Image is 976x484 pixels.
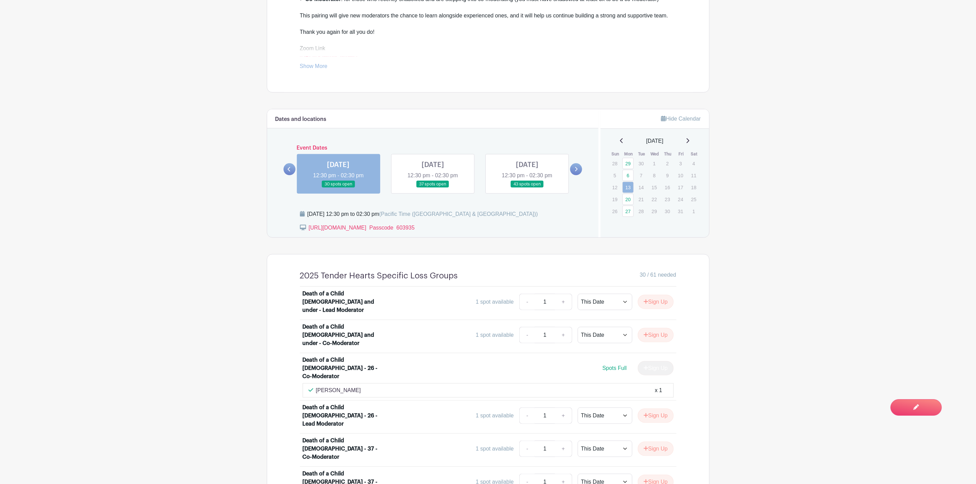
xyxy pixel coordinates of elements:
a: 6 [622,170,634,181]
p: 31 [675,206,686,217]
a: + [555,327,572,343]
div: Death of a Child [DEMOGRAPHIC_DATA] - 37 - Co-Moderator [303,437,387,461]
a: + [555,441,572,457]
p: 17 [675,182,686,193]
p: 11 [688,170,699,181]
div: x 1 [655,386,662,395]
span: (Pacific Time ([GEOGRAPHIC_DATA] & [GEOGRAPHIC_DATA])) [379,211,538,217]
button: Sign Up [638,295,674,309]
h4: 2025 Tender Hearts Specific Loss Groups [300,271,458,281]
p: 3 [675,158,686,169]
p: 5 [609,170,620,181]
th: Mon [622,151,635,157]
button: Sign Up [638,442,674,456]
p: 18 [688,182,699,193]
p: 22 [649,194,660,205]
p: 19 [609,194,620,205]
p: 1 [649,158,660,169]
th: Fri [675,151,688,157]
a: [URL][DOMAIN_NAME] [300,54,358,59]
a: - [519,407,535,424]
div: 1 spot available [476,331,514,339]
div: 1 spot available [476,412,514,420]
p: 16 [662,182,673,193]
div: Death of a Child [DEMOGRAPHIC_DATA] - 26 - Co-Moderator [303,356,387,381]
p: 12 [609,182,620,193]
p: 25 [688,194,699,205]
p: 7 [635,170,647,181]
p: 30 [662,206,673,217]
p: 29 [649,206,660,217]
p: 2 [662,158,673,169]
th: Tue [635,151,648,157]
p: 1 [688,206,699,217]
div: 1 spot available [476,298,514,306]
p: 9 [662,170,673,181]
div: Death of a Child [DEMOGRAPHIC_DATA] - 26 - Lead Moderator [303,403,387,428]
p: 8 [649,170,660,181]
a: + [555,294,572,310]
h6: Event Dates [295,145,571,151]
div: Death of a Child [DEMOGRAPHIC_DATA] and under - Co-Moderator [303,323,387,347]
p: 23 [662,194,673,205]
a: 13 [622,182,634,193]
p: 14 [635,182,647,193]
p: 28 [609,158,620,169]
a: 20 [622,194,634,205]
a: Show More [300,63,328,72]
div: Death of a Child [DEMOGRAPHIC_DATA] and under - Lead Moderator [303,290,387,314]
button: Sign Up [638,409,674,423]
p: 4 [688,158,699,169]
div: [DATE] 12:30 pm to 02:30 pm [307,210,538,218]
a: 29 [622,158,634,169]
th: Wed [648,151,662,157]
p: 26 [609,206,620,217]
h6: Dates and locations [275,116,327,123]
th: Thu [661,151,675,157]
p: 28 [635,206,647,217]
p: [PERSON_NAME] [316,386,361,395]
a: - [519,441,535,457]
a: - [519,327,535,343]
a: + [555,407,572,424]
th: Sun [609,151,622,157]
a: [URL][DOMAIN_NAME] Passcode 603935 [309,225,415,231]
a: 27 [622,206,634,217]
div: This pairing will give new moderators the chance to learn alongside experienced ones, and it will... [300,12,676,69]
span: 30 / 61 needed [640,271,676,279]
th: Sat [688,151,701,157]
span: Spots Full [602,365,627,371]
a: - [519,294,535,310]
span: [DATE] [646,137,663,145]
a: Hide Calendar [661,116,701,122]
p: 21 [635,194,647,205]
div: 1 spot available [476,445,514,453]
p: 24 [675,194,686,205]
button: Sign Up [638,328,674,342]
p: 15 [649,182,660,193]
p: 10 [675,170,686,181]
p: 30 [635,158,647,169]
